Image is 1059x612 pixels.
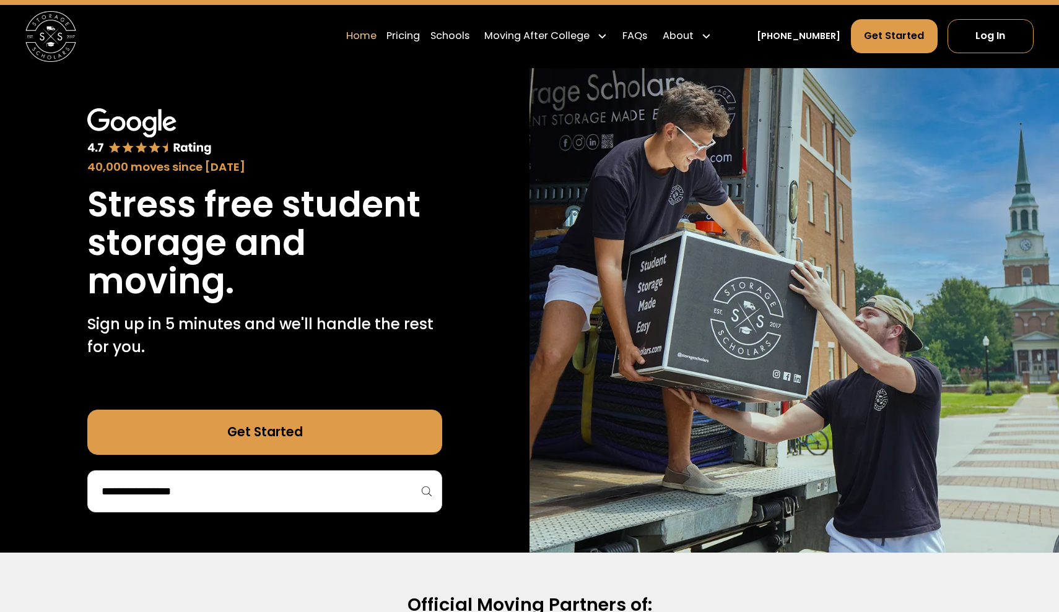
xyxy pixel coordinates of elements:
img: Storage Scholars main logo [25,11,76,62]
h1: Stress free student storage and moving. [87,186,442,301]
img: Google 4.7 star rating [87,108,212,156]
a: Schools [430,19,469,54]
a: home [25,11,76,62]
p: Sign up in 5 minutes and we'll handle the rest for you. [87,313,442,359]
img: Storage Scholars makes moving and storage easy. [529,68,1059,553]
a: FAQs [622,19,647,54]
a: [PHONE_NUMBER] [757,30,840,43]
a: Pricing [386,19,420,54]
div: About [663,28,694,44]
a: Home [346,19,377,54]
div: Moving After College [484,28,590,44]
a: Get Started [851,19,938,53]
div: 40,000 moves since [DATE] [87,158,442,176]
div: Moving After College [479,19,612,54]
a: Get Started [87,410,442,455]
a: Log In [948,19,1034,53]
div: About [658,19,717,54]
